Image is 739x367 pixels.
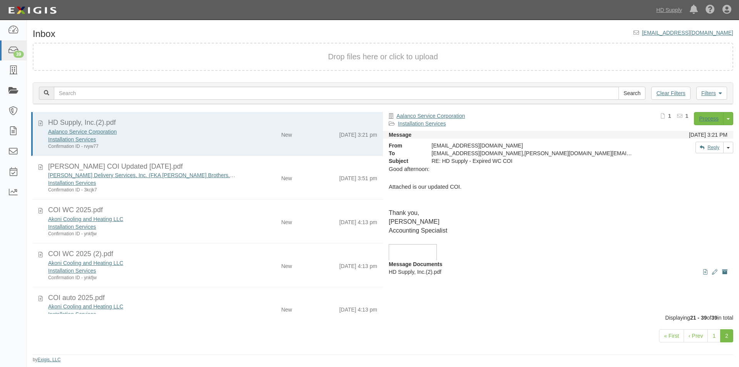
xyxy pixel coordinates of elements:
[281,171,292,182] div: New
[54,87,619,100] input: Search
[426,157,640,165] div: RE: HD Supply - Expired WC COI
[48,303,123,310] a: Akoni Cooling and Heating LLC
[48,143,235,150] div: Confirmation ID - rvyw77
[48,275,235,281] div: Confirmation ID - ynkfjw
[703,270,707,275] i: View
[684,329,708,342] a: ‹ Prev
[38,357,61,362] a: Exigis, LLC
[48,187,235,193] div: Confirmation ID - 3kcjk7
[389,261,442,267] strong: Message Documents
[426,149,640,157] div: agreement-7yr97v@hdsupply.complianz.com,Tricia.Black@hdsupply.com,edward.martin2@hdsupply.com
[389,184,461,190] span: Attached is our updated COI.
[389,166,430,172] span: Good afternoon:
[48,172,242,178] a: [PERSON_NAME] Delivery Services, Inc. (FKA [PERSON_NAME] Brothers, Inc.)
[339,259,377,270] div: [DATE] 4:13 pm
[48,311,96,317] a: Installation Services
[396,113,465,119] a: Aalanco Service Corporation
[696,142,724,153] a: Reply
[281,128,292,139] div: New
[389,209,419,216] span: Thank you,
[281,303,292,313] div: New
[707,329,721,342] a: 1
[6,3,59,17] img: logo-5460c22ac91f19d4615b14bd174203de0afe785f0fc80cf4dbbc73dc1793850b.png
[48,223,235,231] div: Installation Services
[281,259,292,270] div: New
[33,29,55,39] h1: Inbox
[48,118,377,128] div: HD Supply, Inc.(2).pdf
[720,329,733,342] a: 2
[619,87,645,100] input: Search
[398,121,446,127] a: Installation Services
[659,329,684,342] a: « First
[690,315,707,321] b: 21 - 39
[48,267,235,275] div: Installation Services
[281,215,292,226] div: New
[48,129,117,135] a: Aalanco Service Corporation
[27,314,739,322] div: Displaying of in total
[48,215,235,223] div: Akoni Cooling and Heating LLC
[328,51,438,62] button: Drop files here or click to upload
[652,2,686,18] a: HD Supply
[48,128,235,136] div: Aalanco Service Corporation
[48,205,377,215] div: COI WC 2025.pdf
[48,180,96,186] a: Installation Services
[426,142,640,149] div: [EMAIL_ADDRESS][DOMAIN_NAME]
[48,303,235,310] div: Akoni Cooling and Heating LLC
[696,87,727,100] a: Filters
[722,270,727,275] i: Archive document
[383,149,426,157] strong: To
[389,218,440,225] span: [PERSON_NAME]
[711,315,717,321] b: 39
[33,357,61,363] small: by
[642,30,733,36] a: [EMAIL_ADDRESS][DOMAIN_NAME]
[339,128,377,139] div: [DATE] 3:21 pm
[48,162,377,172] div: Gibby COI Updated 10.06.2025.pdf
[712,270,717,275] i: Edit document
[651,87,690,100] a: Clear Filters
[48,293,377,303] div: COI auto 2025.pdf
[694,112,724,125] a: Process
[48,171,235,179] div: Gibby Delivery Services, Inc. (FKA Gibby Brothers, Inc.)
[48,259,235,267] div: Akoni Cooling and Heating LLC
[48,179,235,187] div: Installation Services
[48,260,123,266] a: Akoni Cooling and Heating LLC
[389,132,411,138] strong: Message
[339,171,377,182] div: [DATE] 3:51 pm
[48,310,235,318] div: Installation Services
[48,224,96,230] a: Installation Services
[383,157,426,165] strong: Subject
[13,51,24,58] div: 39
[689,131,727,139] div: [DATE] 3:21 PM
[48,231,235,237] div: Confirmation ID - ynkfjw
[48,136,235,143] div: Installation Services
[389,227,447,234] span: Accounting Specialist
[383,142,426,149] strong: From
[706,5,715,15] i: Help Center - Complianz
[339,303,377,313] div: [DATE] 4:13 pm
[48,268,96,274] a: Installation Services
[339,215,377,226] div: [DATE] 4:13 pm
[48,216,123,222] a: Akoni Cooling and Heating LLC
[685,113,689,119] b: 1
[668,113,671,119] b: 1
[48,136,96,142] a: Installation Services
[48,249,377,259] div: COI WC 2025 (2).pdf
[389,268,727,276] p: HD Supply, Inc.(2).pdf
